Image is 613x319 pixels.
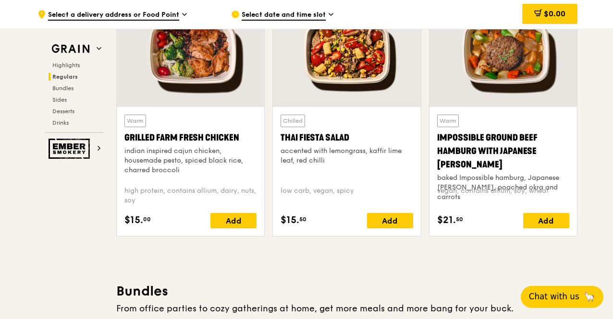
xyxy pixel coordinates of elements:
[116,283,577,300] h3: Bundles
[124,115,146,127] div: Warm
[281,146,413,165] div: accented with lemongrass, kaffir lime leaf, red chilli
[281,213,299,227] span: $15.
[124,131,257,144] div: Grilled Farm Fresh Chicken
[52,85,74,92] span: Bundles
[437,115,459,127] div: Warm
[124,186,257,205] div: high protein, contains allium, dairy, nuts, soy
[299,215,306,223] span: 50
[583,291,595,303] span: 🦙
[281,115,305,127] div: Chilled
[521,286,603,308] button: Chat with us🦙
[49,139,93,159] img: Ember Smokery web logo
[456,215,463,223] span: 50
[437,173,569,202] div: baked Impossible hamburg, Japanese [PERSON_NAME], poached okra and carrots
[242,10,326,21] span: Select date and time slot
[281,186,413,205] div: low carb, vegan, spicy
[52,96,67,103] span: Sides
[143,215,151,223] span: 00
[437,186,569,205] div: vegan, contains allium, soy, wheat
[49,40,93,58] img: Grain web logo
[52,108,74,115] span: Desserts
[281,131,413,144] div: Thai Fiesta Salad
[210,213,257,228] div: Add
[52,73,78,80] span: Regulars
[124,146,257,175] div: indian inspired cajun chicken, housemade pesto, spiced black rice, charred broccoli
[52,62,80,69] span: Highlights
[124,213,143,227] span: $15.
[437,131,569,171] div: Impossible Ground Beef Hamburg with Japanese [PERSON_NAME]
[48,10,179,21] span: Select a delivery address or Food Point
[529,291,579,303] span: Chat with us
[437,213,456,227] span: $21.
[523,213,569,228] div: Add
[52,119,69,126] span: Drinks
[544,9,565,18] span: $0.00
[116,302,577,315] div: From office parties to cozy gatherings at home, get more meals and more bang for your buck.
[367,213,413,228] div: Add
